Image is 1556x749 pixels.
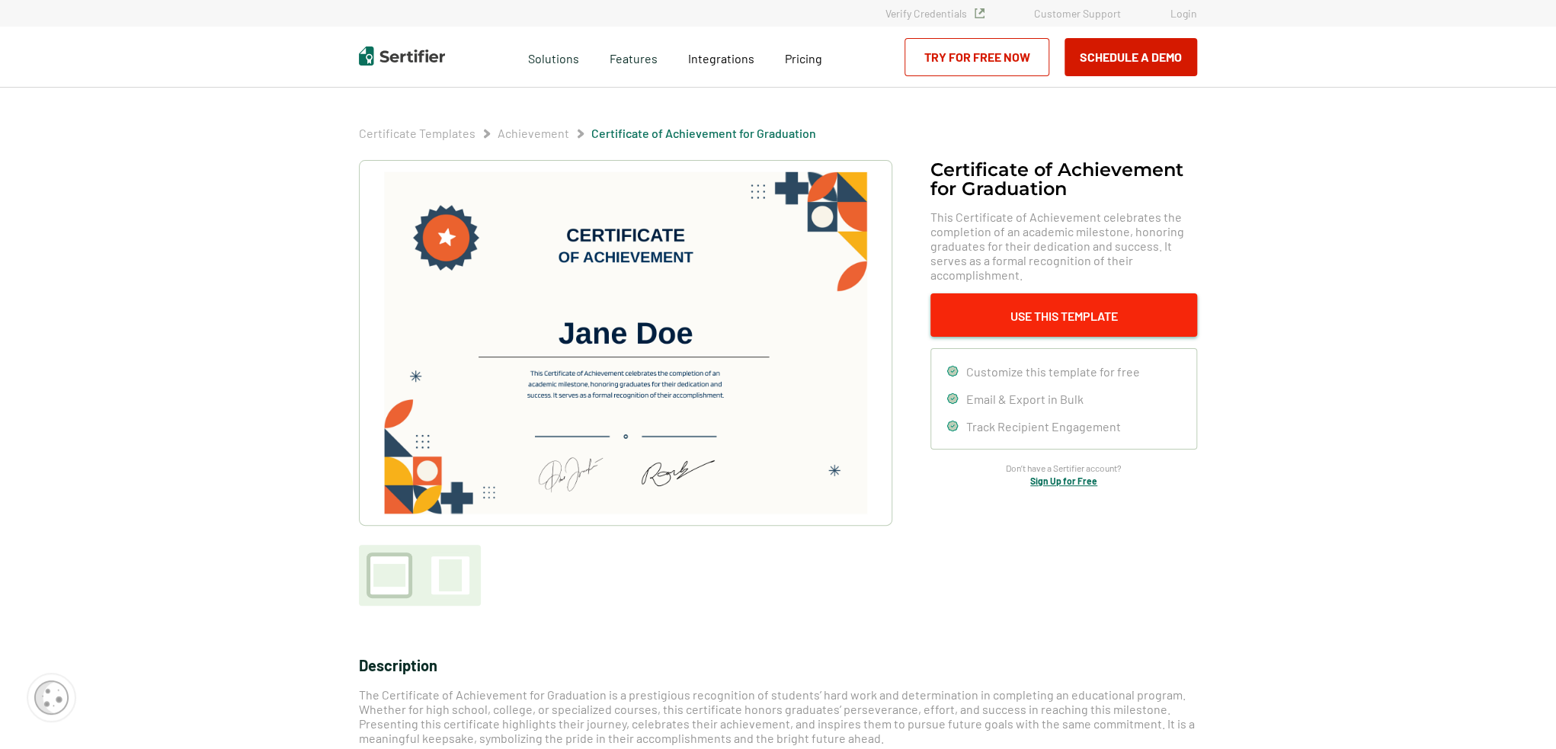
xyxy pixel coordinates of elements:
a: Certificate of Achievement for Graduation [591,126,816,140]
img: Certificate of Achievement for Graduation [383,171,868,514]
div: Breadcrumb [359,126,816,141]
h1: Certificate of Achievement for Graduation [930,160,1197,198]
span: Track Recipient Engagement [966,419,1121,434]
span: Integrations [688,51,754,66]
a: Pricing [785,47,822,66]
span: Customize this template for free [966,364,1140,379]
span: Pricing [785,51,822,66]
span: Solutions [528,47,579,66]
img: Verified [975,8,985,18]
span: Don’t have a Sertifier account? [1006,461,1122,475]
a: Sign Up for Free [1030,475,1097,486]
span: Description [359,656,437,674]
span: Certificate of Achievement for Graduation [591,126,816,141]
span: Features [610,47,658,66]
iframe: Chat Widget [1480,676,1556,749]
img: Sertifier | Digital Credentialing Platform [359,46,445,66]
span: Email & Export in Bulk [966,392,1084,406]
span: Certificate Templates [359,126,475,141]
a: Certificate Templates [359,126,475,140]
a: Login [1170,7,1197,20]
span: This Certificate of Achievement celebrates the completion of an academic milestone, honoring grad... [930,210,1197,282]
img: Cookie Popup Icon [34,680,69,715]
span: Achievement [498,126,569,141]
button: Use This Template [930,293,1197,337]
a: Achievement [498,126,569,140]
button: Schedule a Demo [1065,38,1197,76]
a: Try for Free Now [904,38,1049,76]
span: The Certificate of Achievement for Graduation is a prestigious recognition of students’ hard work... [359,687,1195,745]
a: Integrations [688,47,754,66]
a: Customer Support [1034,7,1121,20]
a: Verify Credentials [885,7,985,20]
